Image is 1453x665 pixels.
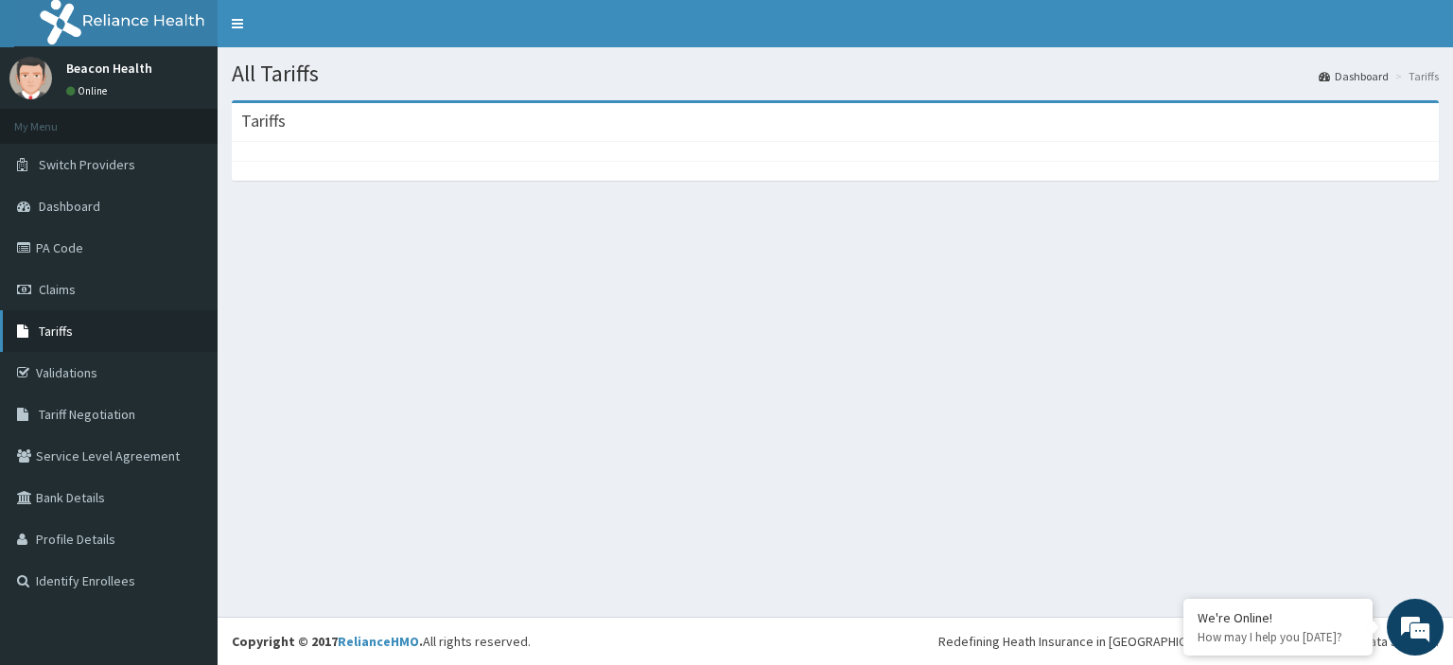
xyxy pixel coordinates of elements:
a: Dashboard [1319,68,1389,84]
p: How may I help you today? [1198,629,1358,645]
div: We're Online! [1198,609,1358,626]
span: Switch Providers [39,156,135,173]
li: Tariffs [1391,68,1439,84]
a: Online [66,84,112,97]
div: Redefining Heath Insurance in [GEOGRAPHIC_DATA] using Telemedicine and Data Science! [938,632,1439,651]
h3: Tariffs [241,113,286,130]
p: Beacon Health [66,61,152,75]
h1: All Tariffs [232,61,1439,86]
textarea: Type your message and hit 'Enter' [9,455,360,521]
footer: All rights reserved. [218,617,1453,665]
span: Tariff Negotiation [39,406,135,423]
span: Dashboard [39,198,100,215]
div: Minimize live chat window [310,9,356,55]
span: Tariffs [39,323,73,340]
strong: Copyright © 2017 . [232,633,423,650]
img: User Image [9,57,52,99]
img: d_794563401_company_1708531726252_794563401 [35,95,77,142]
span: Claims [39,281,76,298]
span: We're online! [110,207,261,398]
a: RelianceHMO [338,633,419,650]
div: Chat with us now [98,106,318,131]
